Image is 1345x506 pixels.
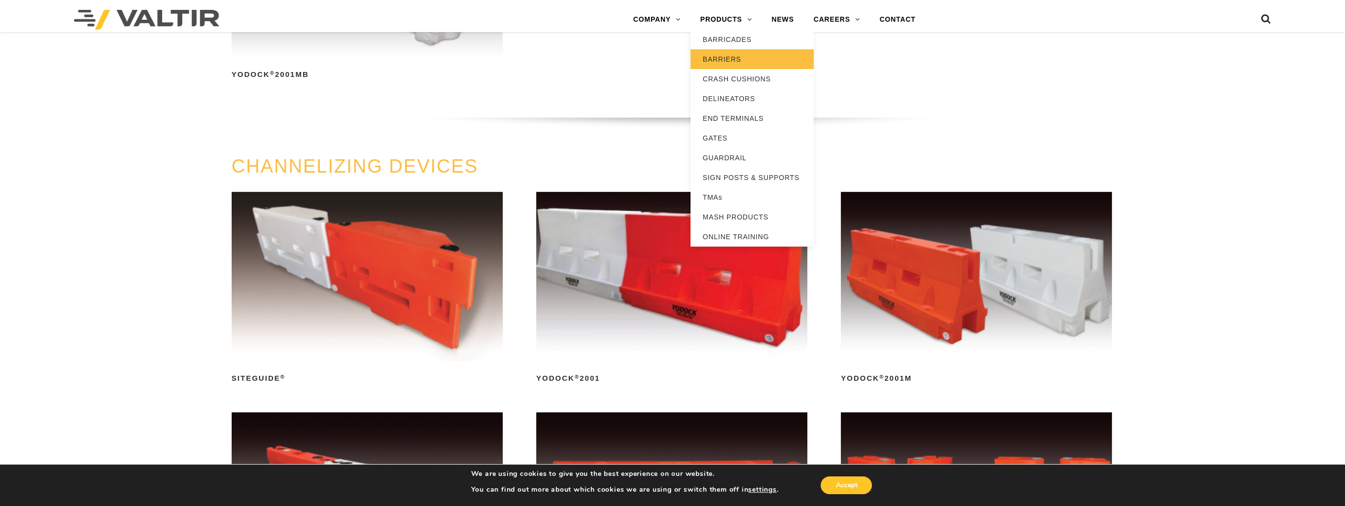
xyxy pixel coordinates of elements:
a: GUARDRAIL [690,148,814,168]
sup: ® [280,374,285,380]
h2: Yodock 2001 [536,370,807,386]
a: CHANNELIZING DEVICES [232,156,478,177]
sup: ® [575,374,580,380]
a: TMAs [690,187,814,207]
a: CRASH CUSHIONS [690,69,814,89]
a: END TERMINALS [690,108,814,128]
a: COMPANY [623,10,690,30]
img: Valtir [74,10,219,30]
a: BARRICADES [690,30,814,49]
a: MASH PRODUCTS [690,207,814,227]
a: CONTACT [870,10,926,30]
h2: Yodock 2001MB [232,67,503,82]
p: We are using cookies to give you the best experience on our website. [471,470,779,478]
a: GATES [690,128,814,148]
a: Yodock®2001M [841,192,1112,386]
a: DELINEATORS [690,89,814,108]
h2: SiteGuide [232,370,503,386]
h2: Yodock 2001M [841,370,1112,386]
a: CAREERS [804,10,870,30]
a: PRODUCTS [690,10,762,30]
a: ONLINE TRAINING [690,227,814,247]
a: BARRIERS [690,49,814,69]
sup: ® [270,70,275,76]
p: You can find out more about which cookies we are using or switch them off in . [471,485,779,494]
img: Yodock 2001 Water Filled Barrier and Barricade [536,192,807,361]
a: NEWS [761,10,803,30]
sup: ® [879,374,884,380]
button: Accept [821,476,872,494]
a: SIGN POSTS & SUPPORTS [690,168,814,187]
a: SiteGuide® [232,192,503,386]
a: Yodock®2001 [536,192,807,386]
button: settings [748,485,776,494]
